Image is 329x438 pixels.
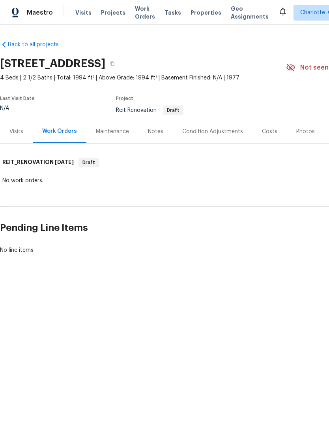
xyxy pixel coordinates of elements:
div: Notes [148,128,163,136]
div: Maintenance [96,128,129,136]
button: Copy Address [105,57,120,71]
span: Project [116,96,133,101]
span: Properties [191,9,221,17]
div: Photos [296,128,315,136]
span: Visits [75,9,92,17]
span: Projects [101,9,125,17]
div: Visits [9,128,23,136]
span: Geo Assignments [231,5,269,21]
span: Maestro [27,9,53,17]
span: Tasks [164,10,181,15]
span: Work Orders [135,5,155,21]
h6: REIT_RENOVATION [2,158,74,167]
span: [DATE] [55,159,74,165]
div: Condition Adjustments [182,128,243,136]
div: Costs [262,128,277,136]
span: Draft [79,159,98,166]
div: Work Orders [42,127,77,135]
span: Draft [164,108,183,113]
span: Reit Renovation [116,108,183,113]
